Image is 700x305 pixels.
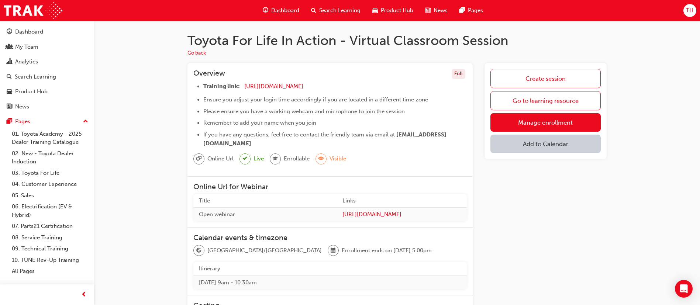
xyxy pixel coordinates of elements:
button: Pages [3,115,91,128]
div: Dashboard [15,28,43,36]
span: Remember to add your name when you join [203,119,316,126]
a: Analytics [3,55,91,69]
a: 09. Technical Training [9,243,91,254]
span: search-icon [7,74,12,80]
a: Search Learning [3,70,91,84]
a: 08. Service Training [9,232,91,243]
span: News [434,6,448,15]
span: [EMAIL_ADDRESS][DOMAIN_NAME] [203,131,446,147]
a: 02. New - Toyota Dealer Induction [9,148,91,167]
span: If you have any questions, feel free to contact the friendly team via email at [203,131,395,138]
a: guage-iconDashboard [257,3,305,18]
a: 10. TUNE Rev-Up Training [9,254,91,266]
a: car-iconProduct Hub [366,3,419,18]
span: Visible [330,155,346,163]
div: Product Hub [15,87,48,96]
span: car-icon [372,6,378,15]
span: Ensure you adjust your login time accordingly if you are located in a different time zone [203,96,428,103]
div: Full [452,69,465,79]
a: My Team [3,40,91,54]
button: Add to Calendar [490,135,601,153]
div: Analytics [15,58,38,66]
a: 07. Parts21 Certification [9,221,91,232]
h1: Toyota For Life In Action - Virtual Classroom Session [187,32,607,49]
span: search-icon [311,6,316,15]
a: Manage enrollment [490,113,601,132]
a: Product Hub [3,85,91,98]
span: Enrollment ends on [DATE] 5:00pm [342,246,432,255]
span: globe-icon [196,246,201,256]
span: people-icon [7,44,12,51]
td: [DATE] 9am - 10:30am [193,275,467,289]
a: 01. Toyota Academy - 2025 Dealer Training Catalogue [9,128,91,148]
a: Create session [490,69,601,88]
a: [URL][DOMAIN_NAME] [244,83,303,90]
span: car-icon [7,89,12,95]
span: Product Hub [381,6,413,15]
span: tick-icon [243,154,247,163]
span: Training link: [203,83,240,90]
div: News [15,103,29,111]
img: Trak [4,2,62,19]
a: Go to learning resource [490,91,601,110]
span: Search Learning [319,6,361,15]
span: calendar-icon [331,246,336,256]
span: up-icon [83,117,88,126]
h3: Online Url for Webinar [193,183,467,191]
a: news-iconNews [419,3,454,18]
div: Open Intercom Messenger [675,280,693,298]
a: Dashboard [3,25,91,39]
span: guage-icon [263,6,268,15]
div: Pages [15,117,30,126]
span: Pages [468,6,483,15]
button: DashboardMy TeamAnalyticsSearch LearningProduct HubNews [3,24,91,115]
div: My Team [15,43,38,51]
span: guage-icon [7,29,12,35]
span: news-icon [425,6,431,15]
span: chart-icon [7,59,12,65]
span: pages-icon [459,6,465,15]
span: Live [254,155,264,163]
a: pages-iconPages [454,3,489,18]
h3: Calendar events & timezone [193,233,467,242]
a: 06. Electrification (EV & Hybrid) [9,201,91,221]
h3: Overview [193,69,225,79]
a: 04. Customer Experience [9,179,91,190]
th: Itinerary [193,262,467,275]
th: Links [337,194,467,208]
span: Open webinar [199,211,235,218]
span: graduationCap-icon [273,154,278,164]
a: 05. Sales [9,190,91,201]
span: pages-icon [7,118,12,125]
div: Search Learning [15,73,56,81]
th: Title [193,194,337,208]
span: news-icon [7,104,12,110]
span: [GEOGRAPHIC_DATA]/[GEOGRAPHIC_DATA] [207,246,322,255]
a: All Pages [9,266,91,277]
span: Dashboard [271,6,299,15]
button: TH [683,4,696,17]
a: search-iconSearch Learning [305,3,366,18]
button: Go back [187,49,206,58]
span: TH [686,6,693,15]
span: Please ensure you have a working webcam and microphone to join the session [203,108,405,115]
a: News [3,100,91,114]
span: eye-icon [318,154,324,164]
span: prev-icon [81,290,87,299]
span: sessionType_ONLINE_URL-icon [196,154,201,164]
a: [URL][DOMAIN_NAME] [342,210,461,219]
span: Online Url [207,155,234,163]
span: Enrollable [284,155,310,163]
a: 03. Toyota For Life [9,167,91,179]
